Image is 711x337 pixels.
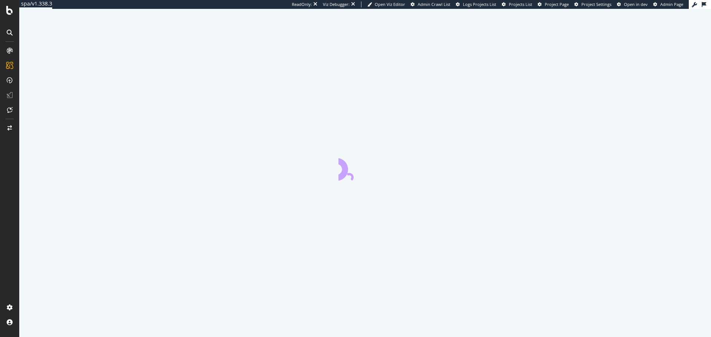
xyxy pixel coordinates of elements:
span: Open Viz Editor [375,1,405,7]
a: Admin Page [653,1,683,7]
div: ReadOnly: [292,1,312,7]
a: Open Viz Editor [367,1,405,7]
a: Projects List [502,1,532,7]
div: animation [338,154,392,181]
a: Admin Crawl List [411,1,450,7]
span: Project Page [545,1,569,7]
a: Open in dev [617,1,648,7]
span: Open in dev [624,1,648,7]
span: Logs Projects List [463,1,496,7]
span: Projects List [509,1,532,7]
div: Viz Debugger: [323,1,350,7]
span: Project Settings [581,1,611,7]
span: Admin Page [660,1,683,7]
a: Project Page [538,1,569,7]
span: Admin Crawl List [418,1,450,7]
a: Project Settings [574,1,611,7]
a: Logs Projects List [456,1,496,7]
